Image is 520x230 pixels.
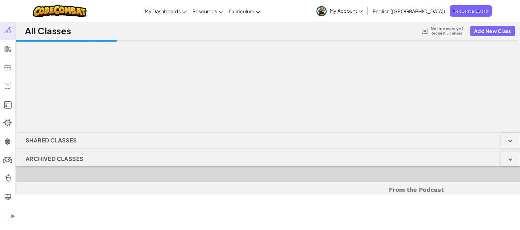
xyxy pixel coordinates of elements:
[470,26,515,36] button: Add New Class
[330,7,363,14] span: My Account
[313,1,366,21] a: My Account
[92,185,444,195] h5: From the Podcast
[450,5,492,17] a: Request a Quote
[16,151,93,166] h1: Archived Classes
[369,3,448,19] a: English ([GEOGRAPHIC_DATA])
[189,3,226,19] a: Resources
[316,6,327,16] img: avatar
[373,8,445,14] span: English ([GEOGRAPHIC_DATA])
[16,133,87,148] h1: Shared Classes
[25,25,71,37] h1: All Classes
[142,3,189,19] a: My Dashboards
[431,26,463,31] span: No licenses yet
[431,31,463,36] a: Request Licenses
[10,212,16,220] span: ▶
[226,3,263,19] a: Curriculum
[229,8,254,14] span: Curriculum
[33,5,87,17] img: CodeCombat logo
[192,8,217,14] span: Resources
[145,8,181,14] span: My Dashboards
